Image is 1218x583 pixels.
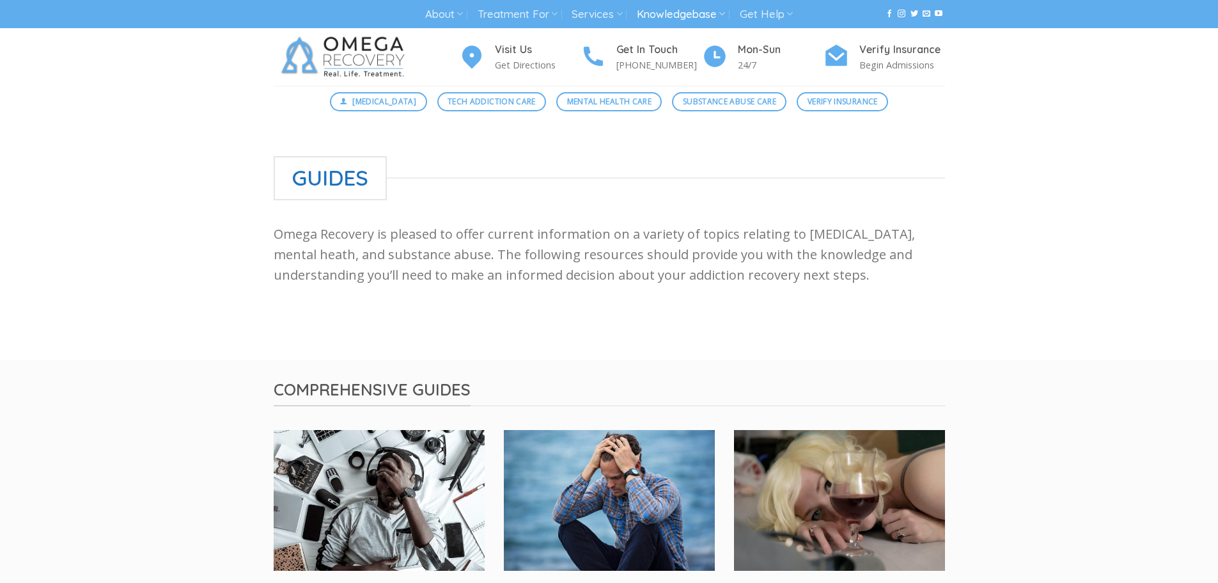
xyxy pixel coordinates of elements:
[330,92,427,111] a: [MEDICAL_DATA]
[572,3,622,26] a: Services
[274,379,471,406] span: Comprehensive Guides
[437,92,547,111] a: Tech Addiction Care
[683,95,776,108] span: Substance Abuse Care
[495,58,581,72] p: Get Directions
[935,10,942,19] a: Follow on YouTube
[556,92,662,111] a: Mental Health Care
[425,3,463,26] a: About
[448,95,536,108] span: Tech Addiction Care
[637,3,725,26] a: Knowledgebase
[274,224,945,285] p: Omega Recovery is pleased to offer current information on a variety of topics relating to [MEDICA...
[459,42,581,73] a: Visit Us Get Directions
[616,58,702,72] p: [PHONE_NUMBER]
[672,92,786,111] a: Substance Abuse Care
[581,42,702,73] a: Get In Touch [PHONE_NUMBER]
[352,95,416,108] span: [MEDICAL_DATA]
[738,42,824,58] h4: Mon-Sun
[274,156,387,200] span: Guides
[808,95,878,108] span: Verify Insurance
[616,42,702,58] h4: Get In Touch
[478,3,558,26] a: Treatment For
[859,42,945,58] h4: Verify Insurance
[495,42,581,58] h4: Visit Us
[274,28,418,86] img: Omega Recovery
[910,10,918,19] a: Follow on Twitter
[797,92,888,111] a: Verify Insurance
[886,10,893,19] a: Follow on Facebook
[859,58,945,72] p: Begin Admissions
[923,10,930,19] a: Send us an email
[567,95,652,108] span: Mental Health Care
[740,3,793,26] a: Get Help
[738,58,824,72] p: 24/7
[824,42,945,73] a: Verify Insurance Begin Admissions
[898,10,905,19] a: Follow on Instagram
